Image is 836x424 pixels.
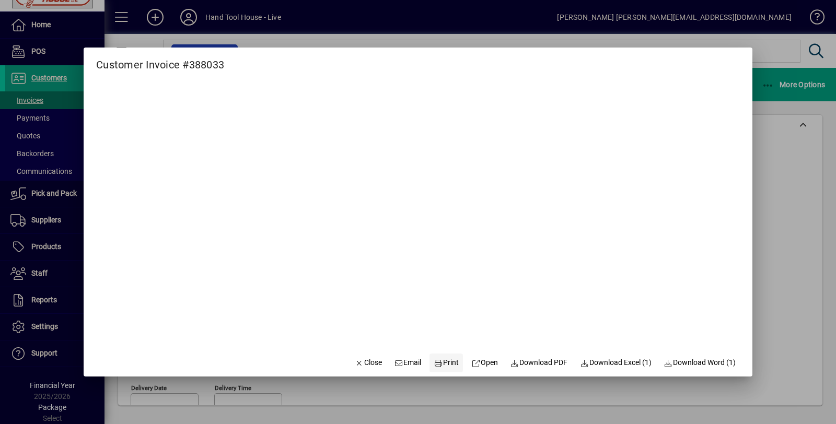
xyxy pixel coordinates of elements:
span: Open [471,357,498,368]
a: Open [467,354,502,372]
button: Close [351,354,386,372]
span: Download PDF [510,357,568,368]
span: Print [434,357,459,368]
span: Download Excel (1) [580,357,652,368]
a: Download PDF [506,354,572,372]
button: Print [429,354,463,372]
span: Email [394,357,422,368]
button: Download Excel (1) [576,354,656,372]
h2: Customer Invoice #388033 [84,48,237,73]
button: Email [390,354,426,372]
button: Download Word (1) [660,354,740,372]
span: Download Word (1) [664,357,736,368]
span: Close [355,357,382,368]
